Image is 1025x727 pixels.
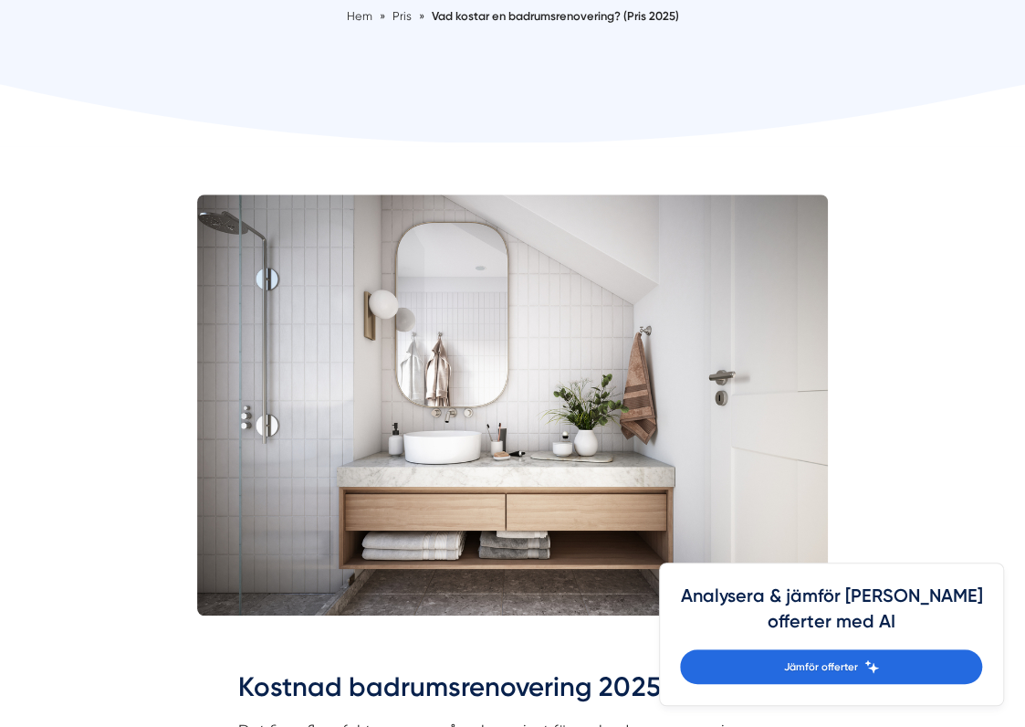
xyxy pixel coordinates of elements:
[392,9,414,23] a: Pris
[392,9,412,23] span: Pris
[238,669,786,717] h2: Kostnad badrumsrenovering 2025
[783,659,857,675] span: Jämför offerter
[432,9,679,23] a: Vad kostar en badrumsrenovering? (Pris 2025)
[347,9,372,23] a: Hem
[29,7,997,26] nav: Breadcrumb
[380,7,385,26] span: »
[419,7,424,26] span: »
[197,195,829,615] img: badrumsrenovering pris, kostnad renovera badrum, pris renovera badrum
[680,585,982,649] h4: Analysera & jämför [PERSON_NAME] offerter med AI
[680,649,982,684] a: Jämför offerter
